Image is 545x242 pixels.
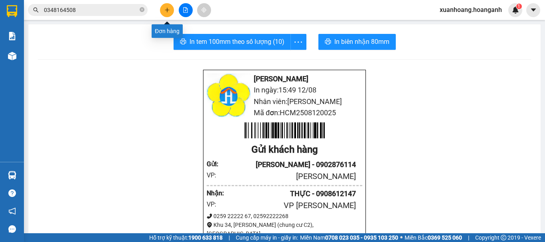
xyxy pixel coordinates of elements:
span: Hỗ trợ kỹ thuật: [149,233,223,242]
span: copyright [501,235,506,240]
input: Tìm tên, số ĐT hoặc mã đơn [44,6,138,14]
img: warehouse-icon [8,52,16,60]
span: message [8,225,16,233]
span: plus [164,7,170,13]
button: printerIn biên nhận 80mm [318,34,396,50]
span: close-circle [140,7,144,12]
span: file-add [183,7,188,13]
div: VP: [207,199,226,209]
span: printer [325,38,331,46]
img: logo-vxr [7,5,17,17]
span: question-circle [8,189,16,197]
img: logo.jpg [207,73,251,117]
span: close-circle [140,6,144,14]
span: | [229,233,230,242]
img: warehouse-icon [8,171,16,179]
div: Khu 34, [PERSON_NAME] (chung cư C2), [GEOGRAPHIC_DATA] [207,220,362,238]
div: VP: [207,170,226,180]
button: aim [197,3,211,17]
span: 1 [517,4,520,9]
span: ⚪️ [400,236,403,239]
span: In tem 100mm theo số lượng (10) [190,37,284,47]
div: [PERSON_NAME] - 0902876114 [226,159,356,170]
span: caret-down [530,6,537,14]
span: Cung cấp máy in - giấy in: [236,233,298,242]
span: phone [207,213,212,219]
li: In ngày: 15:49 12/08 [207,85,362,96]
div: Nhận : [207,188,226,198]
li: Mã đơn: HCM2508120025 [207,107,362,118]
span: xuanhoang.hoanganh [433,5,508,15]
strong: 0708 023 035 - 0935 103 250 [325,234,398,241]
span: In biên nhận 80mm [334,37,389,47]
div: VP [PERSON_NAME] [226,199,356,212]
strong: 1900 633 818 [188,234,223,241]
div: Đơn hàng [152,24,183,38]
sup: 1 [516,4,522,9]
button: printerIn tem 100mm theo số lượng (10) [174,34,291,50]
span: printer [180,38,186,46]
span: notification [8,207,16,215]
img: solution-icon [8,32,16,40]
li: [PERSON_NAME] [207,73,362,85]
span: Miền Bắc [405,233,462,242]
div: Gửi khách hàng [207,142,362,157]
span: Miền Nam [300,233,398,242]
span: search [33,7,39,13]
img: icon-new-feature [512,6,519,14]
button: plus [160,3,174,17]
button: more [290,34,306,50]
span: environment [207,222,212,228]
button: caret-down [526,3,540,17]
div: 0259 22222 67, 02592222268 [207,212,362,220]
span: aim [201,7,207,13]
li: Nhân viên: [PERSON_NAME] [207,96,362,107]
span: more [291,37,306,47]
div: THỰC - 0908612147 [226,188,356,199]
div: [PERSON_NAME] [226,170,356,183]
button: file-add [179,3,193,17]
div: Gửi : [207,159,226,169]
strong: 0369 525 060 [428,234,462,241]
span: | [468,233,469,242]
